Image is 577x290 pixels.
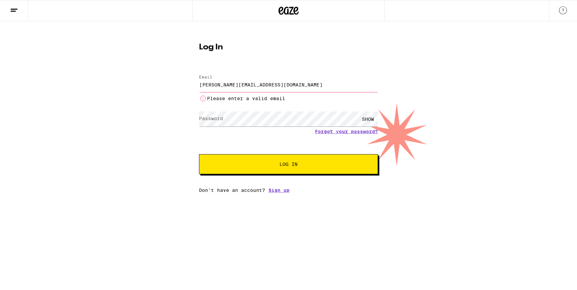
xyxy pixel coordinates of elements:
a: Sign up [268,188,290,193]
h1: Log In [199,43,378,51]
div: Don't have an account? [199,188,378,193]
label: Password [199,116,223,121]
li: Please enter a valid email [199,94,378,102]
button: Log In [199,154,378,174]
label: Email [199,75,212,79]
a: Forgot your password? [315,129,378,134]
input: Email [199,77,378,92]
span: Log In [279,162,298,167]
div: SHOW [358,111,378,126]
span: Hi. Need any help? [4,5,48,10]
